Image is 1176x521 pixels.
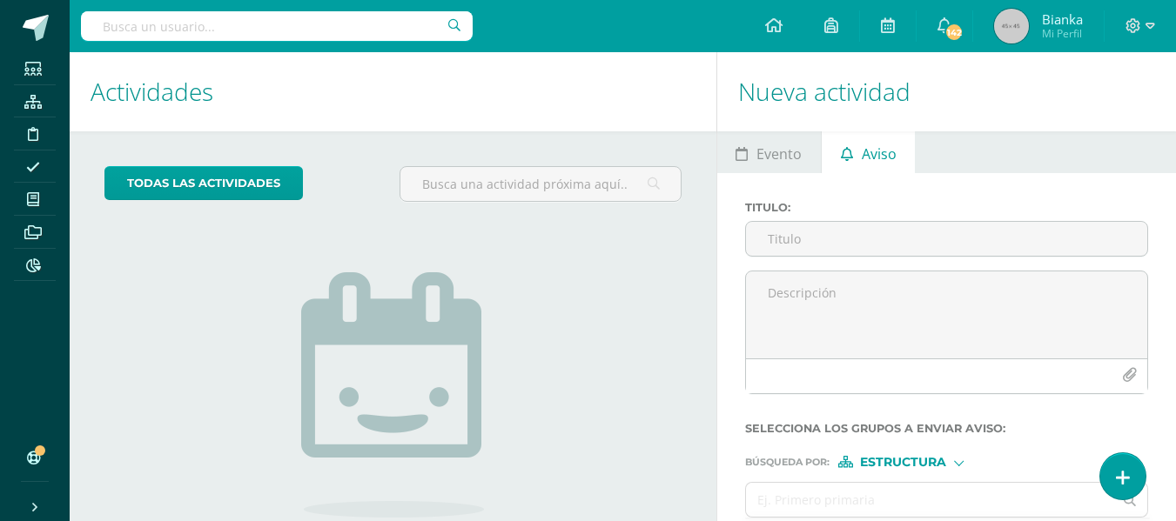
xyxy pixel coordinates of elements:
div: [object Object] [838,456,969,468]
span: Búsqueda por : [745,458,830,467]
label: Titulo : [745,201,1148,214]
input: Ej. Primero primaria [746,483,1113,517]
span: Bianka [1042,10,1083,28]
span: Aviso [862,133,897,175]
img: no_activities.png [301,272,484,518]
input: Titulo [746,222,1147,256]
span: Mi Perfil [1042,26,1083,41]
a: Aviso [822,131,915,173]
label: Selecciona los grupos a enviar aviso : [745,422,1148,435]
img: 45x45 [994,9,1029,43]
a: Evento [717,131,821,173]
a: todas las Actividades [104,166,303,200]
input: Busca una actividad próxima aquí... [400,167,680,201]
span: Evento [756,133,802,175]
h1: Nueva actividad [738,52,1155,131]
span: Estructura [860,458,946,467]
h1: Actividades [91,52,696,131]
input: Busca un usuario... [81,11,473,41]
span: 142 [944,23,964,42]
